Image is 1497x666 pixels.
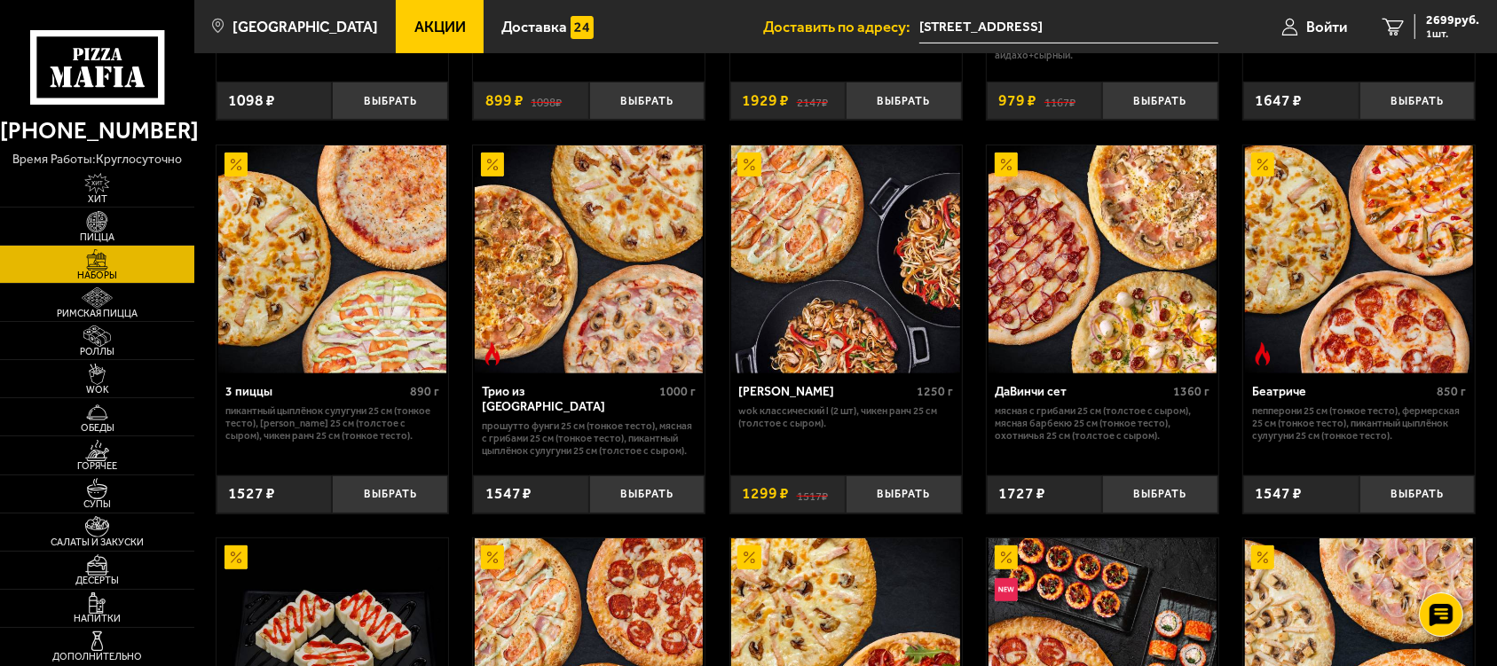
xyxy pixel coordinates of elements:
[738,404,953,429] p: Wok классический L (2 шт), Чикен Ранч 25 см (толстое с сыром).
[995,153,1018,176] img: Акционный
[737,153,760,176] img: Акционный
[742,93,789,109] span: 1929 ₽
[1243,145,1475,373] a: АкционныйОстрое блюдоБеатриче
[218,145,446,373] img: 3 пиццы
[742,486,789,502] span: 1299 ₽
[996,404,1210,442] p: Мясная с грибами 25 см (толстое с сыром), Мясная Барбекю 25 см (тонкое тесто), Охотничья 25 см (т...
[738,385,912,400] div: [PERSON_NAME]
[1102,82,1217,120] button: Выбрать
[730,145,962,373] a: АкционныйВилла Капри
[225,385,406,400] div: 3 пиццы
[1251,153,1274,176] img: Акционный
[987,145,1218,373] a: АкционныйДаВинчи сет
[232,20,378,35] span: [GEOGRAPHIC_DATA]
[797,93,828,109] s: 2147 ₽
[1359,475,1475,513] button: Выбрать
[846,475,961,513] button: Выбрать
[1359,82,1475,120] button: Выбрать
[225,153,248,176] img: Акционный
[995,545,1018,568] img: Акционный
[1251,342,1274,365] img: Острое блюдо
[481,342,504,365] img: Острое блюдо
[737,545,760,568] img: Акционный
[571,16,594,39] img: 15daf4d41897b9f0e9f617042186c801.svg
[473,145,705,373] a: АкционныйОстрое блюдоТрио из Рио
[410,384,439,399] span: 890 г
[1437,384,1466,399] span: 850 г
[1426,28,1479,39] span: 1 шт.
[482,419,697,457] p: Прошутто Фунги 25 см (тонкое тесто), Мясная с грибами 25 см (тонкое тесто), Пикантный цыплёнок су...
[589,82,705,120] button: Выбрать
[998,93,1036,109] span: 979 ₽
[1252,404,1467,442] p: Пепперони 25 см (тонкое тесто), Фермерская 25 см (тонкое тесто), Пикантный цыплёнок сулугуни 25 с...
[989,145,1217,373] img: ДаВинчи сет
[1245,145,1473,373] img: Беатриче
[995,578,1018,601] img: Новинка
[917,384,953,399] span: 1250 г
[414,20,466,35] span: Акции
[763,20,919,35] span: Доставить по адресу:
[846,82,961,120] button: Выбрать
[228,486,275,502] span: 1527 ₽
[1255,486,1302,502] span: 1547 ₽
[919,11,1218,43] input: Ваш адрес доставки
[1306,20,1347,35] span: Войти
[1255,93,1302,109] span: 1647 ₽
[475,145,703,373] img: Трио из Рио
[1252,385,1433,400] div: Беатриче
[1044,93,1075,109] s: 1167 ₽
[1251,545,1274,568] img: Акционный
[998,486,1045,502] span: 1727 ₽
[589,475,705,513] button: Выбрать
[731,145,959,373] img: Вилла Капри
[1426,14,1479,27] span: 2699 руб.
[485,486,532,502] span: 1547 ₽
[482,385,656,415] div: Трио из [GEOGRAPHIC_DATA]
[660,384,697,399] span: 1000 г
[481,153,504,176] img: Акционный
[225,545,248,568] img: Акционный
[797,486,828,502] s: 1517 ₽
[531,93,562,109] s: 1098 ₽
[332,475,447,513] button: Выбрать
[485,93,524,109] span: 899 ₽
[996,385,1170,400] div: ДаВинчи сет
[332,82,447,120] button: Выбрать
[1102,475,1217,513] button: Выбрать
[481,545,504,568] img: Акционный
[228,93,275,109] span: 1098 ₽
[1173,384,1209,399] span: 1360 г
[501,20,567,35] span: Доставка
[225,404,440,442] p: Пикантный цыплёнок сулугуни 25 см (тонкое тесто), [PERSON_NAME] 25 см (толстое с сыром), Чикен Ра...
[217,145,448,373] a: Акционный3 пиццы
